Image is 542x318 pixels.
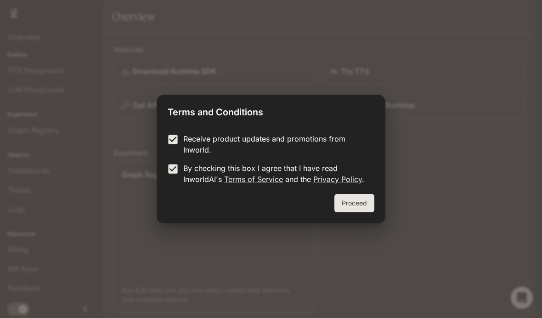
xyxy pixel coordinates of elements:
[224,175,283,184] a: Terms of Service
[183,163,367,185] p: By checking this box I agree that I have read InworldAI's and the .
[183,133,367,155] p: Receive product updates and promotions from Inworld.
[313,175,362,184] a: Privacy Policy
[157,95,385,126] h2: Terms and Conditions
[334,194,374,212] button: Proceed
